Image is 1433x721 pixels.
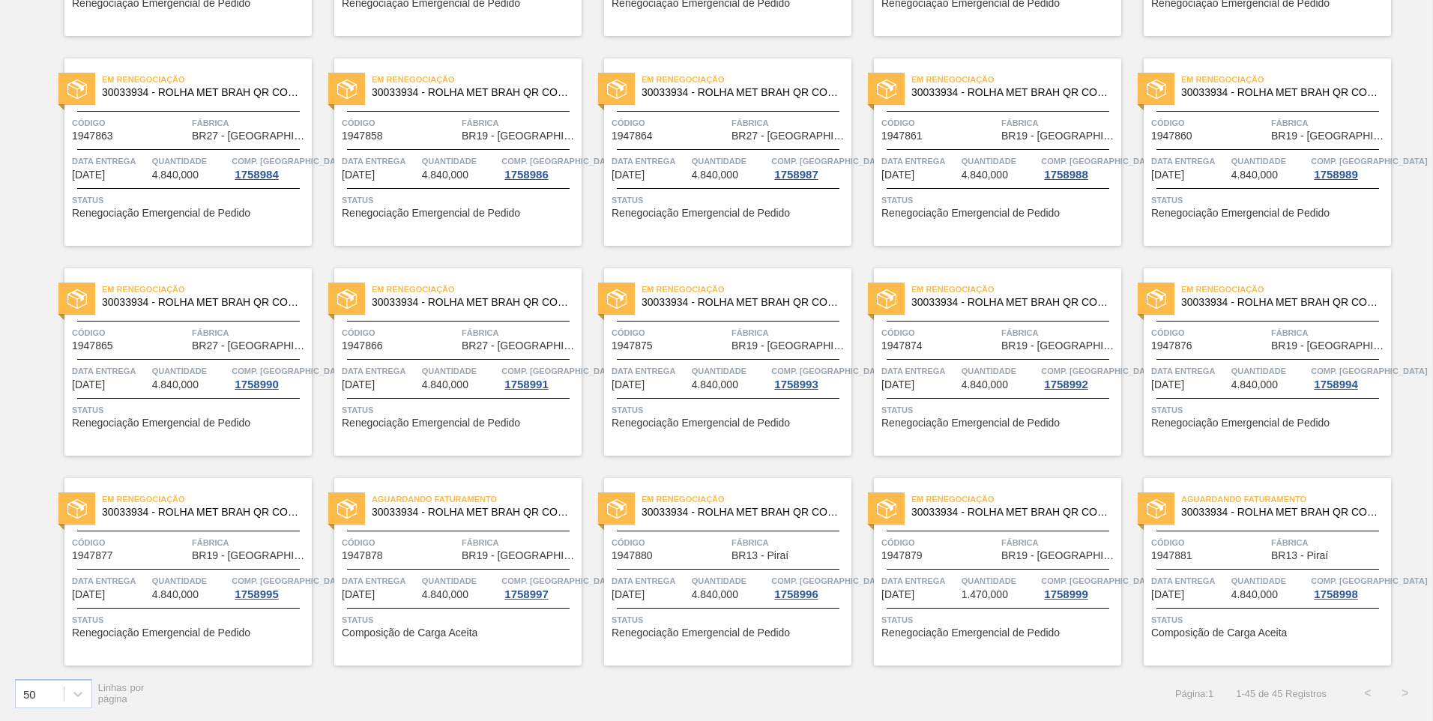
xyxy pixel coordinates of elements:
[462,535,578,550] span: Fábrica
[342,417,520,429] span: Renegociação Emergencial de Pedido
[72,115,188,130] span: Código
[232,154,348,169] span: Comp. Carga
[692,169,738,181] span: 4.840,000
[42,58,312,246] a: statusEm renegociação30033934 - ROLHA MET BRAH QR CODE 021CX105Código1947863FábricaBR27 - [GEOGRA...
[692,573,768,588] span: Quantidade
[422,573,498,588] span: Quantidade
[372,72,582,87] span: Em renegociação
[962,379,1008,390] span: 4.840,000
[881,208,1060,219] span: Renegociação Emergencial de Pedido
[1151,169,1184,181] span: 03/11/2025
[232,573,308,600] a: Comp. [GEOGRAPHIC_DATA]1758995
[1041,154,1117,181] a: Comp. [GEOGRAPHIC_DATA]1758988
[342,589,375,600] span: 01/12/2025
[771,169,821,181] div: 1758987
[1349,675,1387,712] button: <
[342,208,520,219] span: Renegociação Emergencial de Pedido
[72,169,105,181] span: 27/10/2025
[72,573,148,588] span: Data entrega
[607,289,627,309] img: status
[232,573,348,588] span: Comp. Carga
[1121,58,1391,246] a: statusEm renegociação30033934 - ROLHA MET BRAH QR CODE 021CX105Código1947860FábricaBR19 - [GEOGRA...
[962,573,1038,588] span: Quantidade
[342,154,418,169] span: Data entrega
[192,115,308,130] span: Fábrica
[342,573,418,588] span: Data entrega
[1151,627,1287,639] span: Composição de Carga Aceita
[312,58,582,246] a: statusEm renegociação30033934 - ROLHA MET BRAH QR CODE 021CX105Código1947858FábricaBR19 - [GEOGRA...
[1271,115,1387,130] span: Fábrica
[192,130,308,142] span: BR27 - Nova Minas
[612,130,653,142] span: 1947864
[962,363,1038,378] span: Quantidade
[42,268,312,456] a: statusEm renegociação30033934 - ROLHA MET BRAH QR CODE 021CX105Código1947865FábricaBR27 - [GEOGRA...
[911,297,1109,308] span: 30033934 - ROLHA MET BRAH QR CODE 021CX105
[607,79,627,99] img: status
[881,535,998,550] span: Código
[72,535,188,550] span: Código
[462,130,578,142] span: BR19 - Nova Rio
[1311,363,1387,390] a: Comp. [GEOGRAPHIC_DATA]1758994
[612,363,688,378] span: Data entrega
[771,588,821,600] div: 1758996
[312,478,582,666] a: statusAguardando Faturamento30033934 - ROLHA MET BRAH QR CODE 021CX105Código1947878FábricaBR19 - ...
[1151,363,1228,378] span: Data entrega
[731,115,848,130] span: Fábrica
[1151,535,1267,550] span: Código
[1271,550,1328,561] span: BR13 - Piraí
[1151,550,1192,561] span: 1947881
[731,130,848,142] span: BR27 - Nova Minas
[232,588,281,600] div: 1758995
[462,340,578,352] span: BR27 - Nova Minas
[1181,507,1379,518] span: 30033934 - ROLHA MET BRAH QR CODE 021CX105
[342,402,578,417] span: Status
[1151,193,1387,208] span: Status
[312,268,582,456] a: statusEm renegociação30033934 - ROLHA MET BRAH QR CODE 021CX105Código1947866FábricaBR27 - [GEOGRA...
[67,499,87,519] img: status
[1041,378,1090,390] div: 1758992
[911,507,1109,518] span: 30033934 - ROLHA MET BRAH QR CODE 021CX105
[612,535,728,550] span: Código
[72,154,148,169] span: Data entrega
[877,79,896,99] img: status
[771,363,848,390] a: Comp. [GEOGRAPHIC_DATA]1758993
[962,589,1008,600] span: 1.470,000
[1236,688,1327,699] span: 1 - 45 de 45 Registros
[877,499,896,519] img: status
[102,72,312,87] span: Em renegociação
[582,58,851,246] a: statusEm renegociação30033934 - ROLHA MET BRAH QR CODE 021CX105Código1947864FábricaBR27 - [GEOGRA...
[72,208,250,219] span: Renegociação Emergencial de Pedido
[881,402,1117,417] span: Status
[192,550,308,561] span: BR19 - Nova Rio
[881,627,1060,639] span: Renegociação Emergencial de Pedido
[612,115,728,130] span: Código
[612,402,848,417] span: Status
[1147,289,1166,309] img: status
[1001,535,1117,550] span: Fábrica
[1151,402,1387,417] span: Status
[337,289,357,309] img: status
[372,492,582,507] span: Aguardando Faturamento
[1041,154,1157,169] span: Comp. Carga
[1041,363,1157,378] span: Comp. Carga
[731,535,848,550] span: Fábrica
[1151,154,1228,169] span: Data entrega
[1271,340,1387,352] span: BR19 - Nova Rio
[911,492,1121,507] span: Em renegociação
[1151,340,1192,352] span: 1947876
[422,363,498,378] span: Quantidade
[342,340,383,352] span: 1947866
[152,169,199,181] span: 4.840,000
[462,550,578,561] span: BR19 - Nova Rio
[642,72,851,87] span: Em renegociação
[1311,169,1360,181] div: 1758989
[72,193,308,208] span: Status
[642,282,851,297] span: Em renegociação
[1147,499,1166,519] img: status
[501,363,578,390] a: Comp. [GEOGRAPHIC_DATA]1758991
[1151,379,1184,390] span: 24/11/2025
[342,115,458,130] span: Código
[72,612,308,627] span: Status
[192,325,308,340] span: Fábrica
[881,363,958,378] span: Data entrega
